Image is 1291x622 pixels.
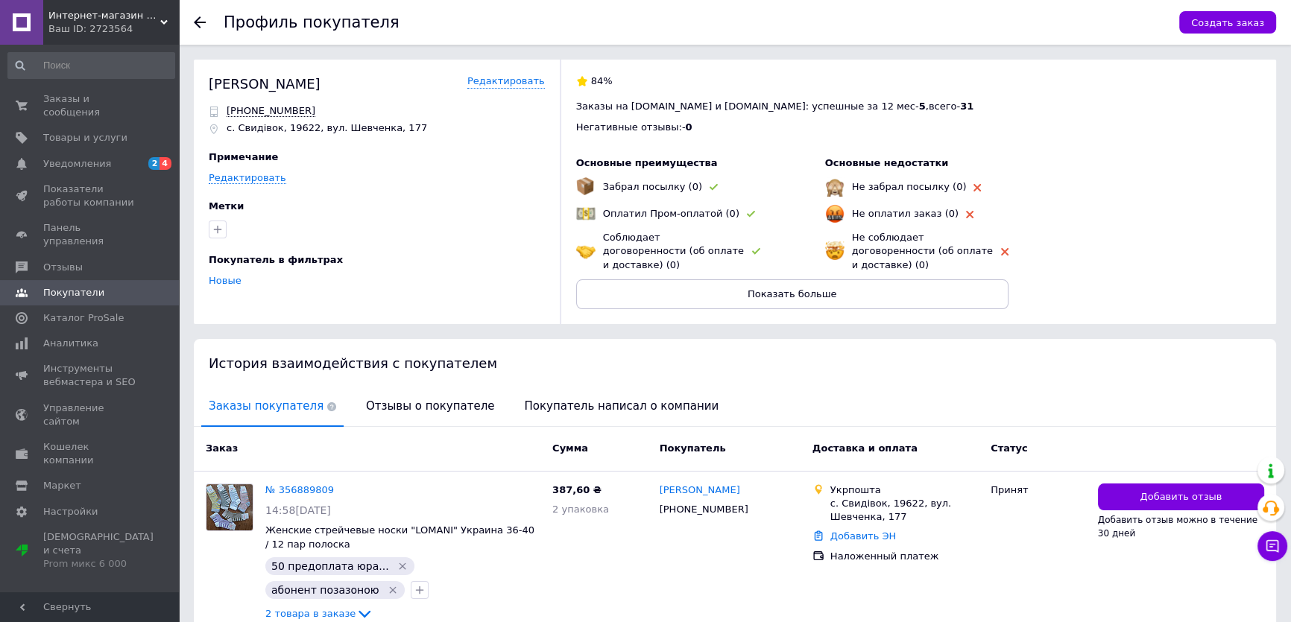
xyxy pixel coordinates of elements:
a: Женские стрейчевые носки "LOMANI" Украина 36-40 / 12 пар полоска [265,524,534,550]
img: rating-tag-type [1001,248,1009,256]
span: Заказ [206,442,238,454]
button: Чат с покупателем [1257,531,1287,561]
span: Покупатель написал о компании [517,387,726,425]
div: с. Свидівок, 19622, вул. Шевченка, 177 [830,497,979,524]
span: 50 предоплата юра... [271,560,389,572]
span: [DEMOGRAPHIC_DATA] и счета [43,530,154,571]
span: Основные преимущества [576,157,718,168]
span: Оплатил Пром-оплатой (0) [603,208,739,219]
span: 2 [148,157,160,170]
div: Вернуться назад [194,16,206,28]
span: Отправить SMS [227,105,315,117]
span: Кошелек компании [43,440,138,467]
span: Негативные отзывы: - [576,121,686,133]
span: Метки [209,200,244,212]
span: Заказы на [DOMAIN_NAME] и [DOMAIN_NAME]: успешные за 12 мес - , всего - [576,101,974,112]
span: Уведомления [43,157,111,171]
img: rating-tag-type [710,184,718,191]
span: Отзывы о покупателе [359,387,502,425]
span: 0 [686,121,692,133]
span: 5 [919,101,926,112]
button: Показать больше [576,279,1009,309]
svg: Удалить метку [397,560,408,572]
span: Интернет-магазин "ЭВРИКА" [48,9,160,22]
span: Показатели работы компании [43,183,138,209]
svg: Удалить метку [387,584,399,596]
span: Не забрал посылку (0) [852,181,967,192]
img: rating-tag-type [973,184,981,191]
div: Принят [991,483,1086,497]
span: Доставка и оплата [812,442,918,454]
span: 31 [960,101,973,112]
span: Панель управления [43,221,138,248]
span: Не оплатил заказ (0) [852,208,959,219]
img: emoji [576,204,596,223]
img: rating-tag-type [752,248,760,255]
span: Отзывы [43,261,83,274]
img: rating-tag-type [747,211,755,218]
div: Ваш ID: 2723564 [48,22,179,36]
div: [PERSON_NAME] [209,74,321,93]
span: абонент позазоною [271,584,379,596]
img: rating-tag-type [966,211,973,218]
span: История взаимодействия с покупателем [209,355,497,371]
div: Prom микс 6 000 [43,557,154,571]
span: Каталог ProSale [43,311,124,325]
span: Показать больше [748,288,837,299]
img: emoji [825,177,845,197]
span: Статус [991,442,1028,454]
a: № 356889809 [265,484,334,495]
img: emoji [825,241,845,261]
div: Укрпошта [830,483,979,497]
span: Настройки [43,505,98,518]
span: 2 товара в заказе [265,608,356,619]
img: emoji [825,204,845,223]
span: Примечание [209,151,278,162]
span: Заказы покупателя [201,387,344,425]
span: Инструменты вебмастера и SEO [43,362,138,389]
span: Забрал посылку (0) [603,181,702,192]
span: 14:58[DATE] [265,504,331,516]
button: Добавить отзыв [1098,483,1264,511]
span: Товары и услуги [43,131,127,145]
div: [PHONE_NUMBER] [657,500,751,519]
div: Покупатель в фильтрах [209,253,541,267]
a: Добавить ЭН [830,530,896,542]
a: 2 товара в заказе [265,608,373,619]
span: Покупатели [43,286,104,299]
input: Поиск [7,52,175,79]
span: 387,60 ₴ [552,484,602,495]
span: Маркет [43,479,81,492]
h1: Профиль покупателя [224,13,400,31]
span: 2 упаковка [552,504,609,515]
img: emoji [576,241,596,261]
p: с. Свидівок, 19622, вул. Шевченка, 177 [227,121,427,135]
span: Покупатель [660,442,726,454]
span: Управление сайтом [43,402,138,428]
span: Заказы и сообщения [43,92,138,119]
span: Соблюдает договоренности (об оплате и доставке) (0) [603,232,744,270]
span: Аналитика [43,337,98,350]
button: Создать заказ [1179,11,1276,34]
img: Фото товару [206,484,253,530]
span: Создать заказ [1191,17,1264,28]
a: [PERSON_NAME] [660,483,740,498]
img: emoji [576,177,594,195]
span: Сумма [552,442,588,454]
a: Редактировать [467,74,545,89]
div: Наложенный платеж [830,550,979,563]
a: Новые [209,275,242,286]
span: 4 [160,157,171,170]
span: Не соблюдает договоренности (об оплате и доставке) (0) [852,232,993,270]
span: 84% [591,75,613,86]
span: Добавить отзыв можно в течение 30 дней [1098,515,1257,539]
span: Основные недостатки [825,157,949,168]
span: Добавить отзыв [1140,490,1222,504]
a: Редактировать [209,172,286,184]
